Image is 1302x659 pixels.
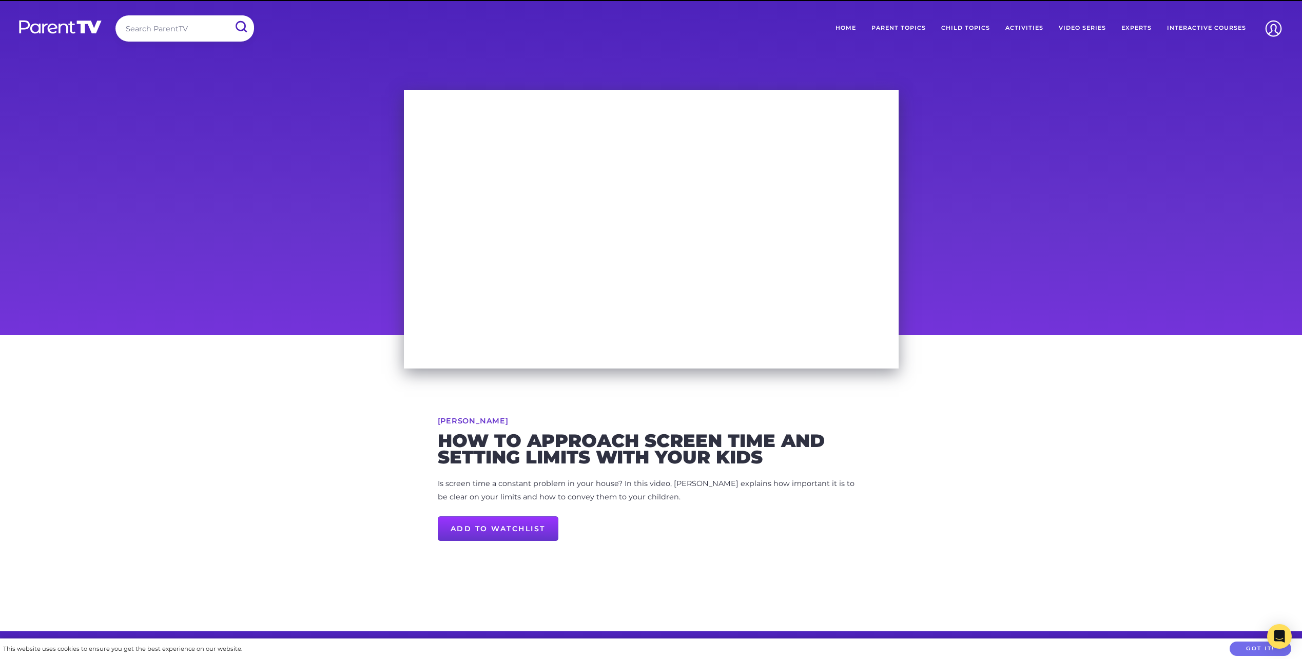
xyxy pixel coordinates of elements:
[438,516,558,541] a: Add to Watchlist
[438,433,865,465] h2: How to approach screen time and setting limits with your kids
[3,644,242,654] div: This website uses cookies to ensure you get the best experience on our website.
[438,479,854,501] span: Is screen time a constant problem in your house? In this video, [PERSON_NAME] explains how import...
[998,15,1051,41] a: Activities
[115,15,254,42] input: Search ParentTV
[1159,15,1254,41] a: Interactive Courses
[1051,15,1114,41] a: Video Series
[18,20,103,34] img: parenttv-logo-white.4c85aaf.svg
[227,15,254,38] input: Submit
[864,15,934,41] a: Parent Topics
[934,15,998,41] a: Child Topics
[1260,15,1287,42] img: Account
[1114,15,1159,41] a: Experts
[828,15,864,41] a: Home
[1230,642,1291,656] button: Got it!
[1267,624,1292,649] div: Open Intercom Messenger
[438,417,509,424] a: [PERSON_NAME]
